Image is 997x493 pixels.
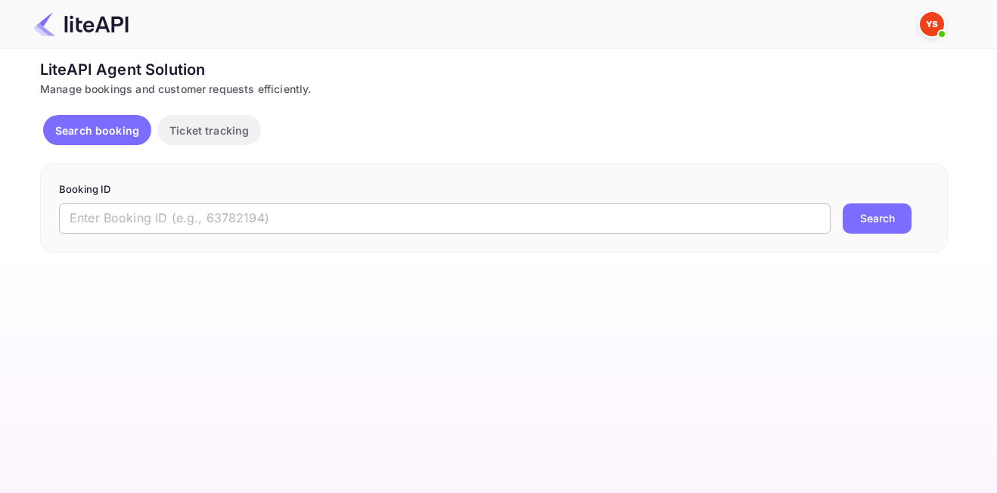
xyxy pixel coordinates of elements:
[33,12,129,36] img: LiteAPI Logo
[40,58,948,81] div: LiteAPI Agent Solution
[169,122,249,138] p: Ticket tracking
[40,81,948,97] div: Manage bookings and customer requests efficiently.
[920,12,944,36] img: Yandex Support
[59,182,929,197] p: Booking ID
[55,122,139,138] p: Search booking
[843,203,912,234] button: Search
[59,203,831,234] input: Enter Booking ID (e.g., 63782194)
